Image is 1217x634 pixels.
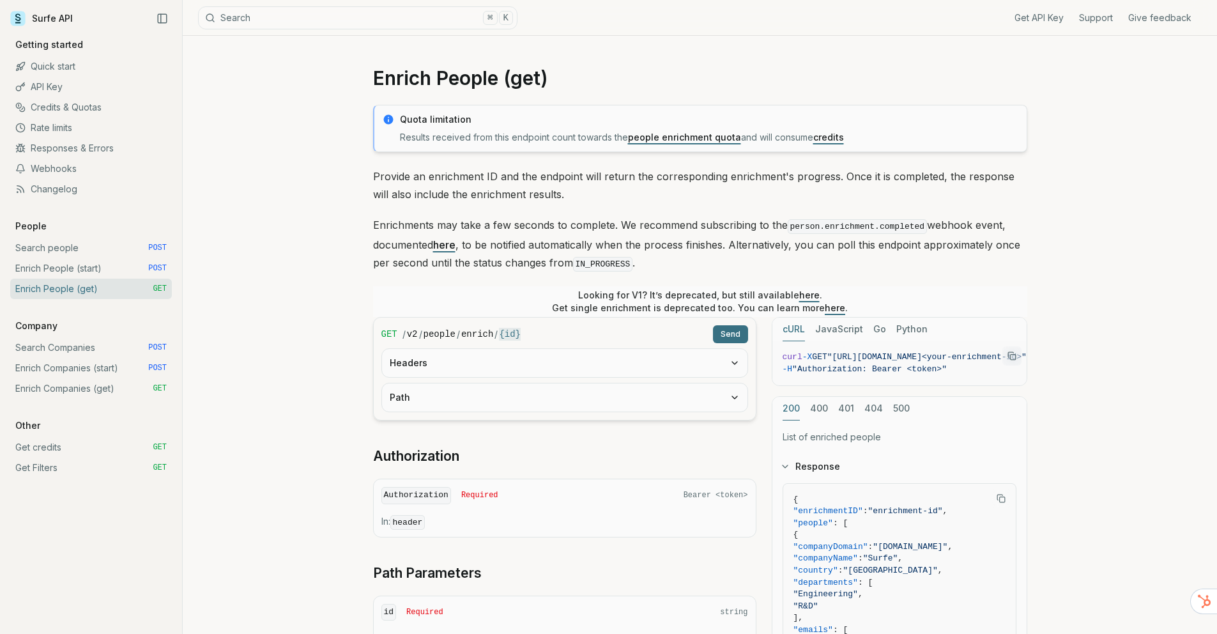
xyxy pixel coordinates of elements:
code: v2 [407,328,418,341]
a: API Key [10,77,172,97]
a: here [433,238,455,251]
a: Enrich Companies (start) POST [10,358,172,378]
span: "[GEOGRAPHIC_DATA]" [843,566,938,575]
p: Quota limitation [400,113,1019,126]
span: curl [783,352,802,362]
a: Path Parameters [373,564,482,582]
h1: Enrich People (get) [373,66,1027,89]
span: , [943,506,948,516]
p: People [10,220,52,233]
kbd: K [499,11,513,25]
code: header [390,515,425,530]
a: Authorization [373,447,459,465]
span: GET [153,463,167,473]
a: Get API Key [1014,12,1064,24]
span: POST [148,363,167,373]
a: Enrich Companies (get) GET [10,378,172,399]
span: "country" [793,566,838,575]
span: / [419,328,422,341]
span: GET [153,442,167,452]
span: string [720,607,747,617]
p: Other [10,419,45,432]
span: GET [381,328,397,341]
a: people enrichment quota [628,132,741,143]
span: Required [406,607,443,617]
span: -H [783,364,793,374]
a: Changelog [10,179,172,199]
span: / [494,328,498,341]
p: In: [381,515,748,529]
a: Credits & Quotas [10,97,172,118]
code: enrich [461,328,493,341]
button: Python [896,318,928,341]
span: "people" [793,518,833,528]
a: Get Filters GET [10,458,172,478]
a: Surfe API [10,9,73,28]
button: Collapse Sidebar [153,9,172,28]
a: Get credits GET [10,437,172,458]
a: here [825,302,845,313]
code: people [424,328,455,341]
p: Enrichments may take a few seconds to complete. We recommend subscribing to the webhook event, do... [373,216,1027,274]
a: Search Companies POST [10,337,172,358]
a: Search people POST [10,238,172,258]
span: "[URL][DOMAIN_NAME]<your-enrichment-id>" [827,352,1027,362]
span: : [868,542,873,552]
kbd: ⌘ [483,11,497,25]
span: : [ [858,578,873,587]
span: "enrichmentID" [793,506,863,516]
span: -X [802,352,813,362]
button: Search⌘K [198,6,517,29]
code: Authorization [381,487,451,504]
button: cURL [783,318,805,341]
a: Webhooks [10,158,172,179]
button: 200 [783,397,800,421]
button: Headers [382,349,747,377]
span: , [898,553,903,563]
button: Copy Text [1002,346,1022,366]
span: : [838,566,843,575]
span: Required [461,490,498,500]
span: GET [153,383,167,394]
span: GET [812,352,827,362]
button: Send [713,325,748,343]
a: Support [1079,12,1113,24]
code: id [381,604,397,621]
span: / [402,328,406,341]
button: 500 [893,397,910,421]
p: Provide an enrichment ID and the endpoint will return the corresponding enrichment's progress. On... [373,167,1027,203]
span: "enrichment-id" [868,506,943,516]
a: Rate limits [10,118,172,138]
span: Bearer <token> [684,490,748,500]
p: Looking for V1? It’s deprecated, but still available . Get single enrichment is deprecated too. Y... [552,289,848,314]
a: Give feedback [1128,12,1191,24]
button: Path [382,383,747,412]
span: , [858,589,863,599]
p: Results received from this endpoint count towards the and will consume [400,131,1019,144]
span: POST [148,263,167,274]
span: : [858,553,863,563]
span: ], [793,613,804,622]
button: JavaScript [815,318,863,341]
button: 404 [864,397,883,421]
span: { [793,495,799,504]
span: / [457,328,460,341]
span: : [ [833,518,848,528]
button: Copy Text [991,489,1011,508]
code: IN_PROGRESS [573,257,633,272]
code: {id} [499,328,521,341]
a: credits [813,132,844,143]
button: 400 [810,397,828,421]
span: "Surfe" [863,553,898,563]
p: Company [10,320,63,332]
code: person.enrichment.completed [788,219,928,234]
a: Responses & Errors [10,138,172,158]
a: Enrich People (get) GET [10,279,172,299]
span: "[DOMAIN_NAME]" [873,542,947,552]
span: "companyName" [793,553,858,563]
p: List of enriched people [783,431,1016,444]
button: Go [873,318,886,341]
button: 401 [838,397,854,421]
span: GET [153,284,167,294]
span: "companyDomain" [793,542,868,552]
